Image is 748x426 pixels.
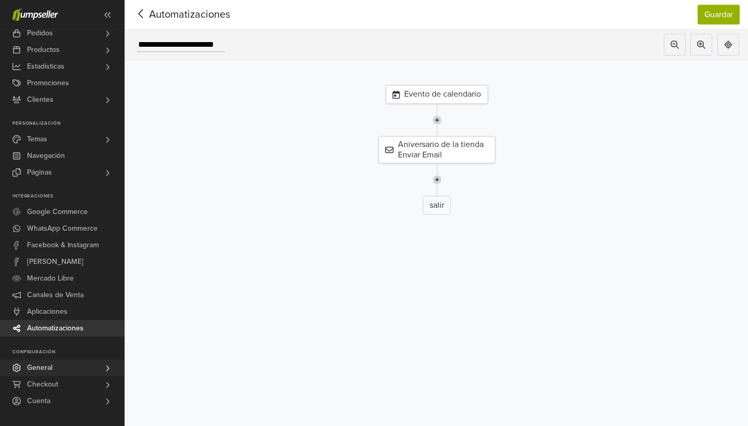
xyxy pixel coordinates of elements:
[27,287,84,303] span: Canales de Venta
[27,237,99,254] span: Facebook & Instagram
[27,220,98,237] span: WhatsApp Commerce
[698,5,740,24] button: Guardar
[133,7,214,22] span: Automatizaciones
[27,320,84,337] span: Automatizaciones
[386,85,488,104] div: Evento de calendario
[27,204,88,220] span: Google Commerce
[433,164,442,196] img: line-7960e5f4d2b50ad2986e.svg
[27,254,84,270] span: [PERSON_NAME]
[27,393,50,409] span: Cuenta
[379,136,496,164] div: Aniversario de la tienda Enviar Email
[27,164,52,181] span: Páginas
[27,148,65,164] span: Navegación
[27,25,53,42] span: Pedidos
[27,360,52,376] span: General
[27,131,47,148] span: Temas
[12,193,124,199] p: Integraciones
[12,349,124,355] p: Configuración
[27,91,54,108] span: Clientes
[27,42,60,58] span: Productos
[27,75,69,91] span: Promociones
[433,104,442,136] img: line-7960e5f4d2b50ad2986e.svg
[27,58,64,75] span: Estadísticas
[12,121,124,127] p: Personalización
[27,303,68,320] span: Aplicaciones
[27,376,58,393] span: Checkout
[423,196,451,215] div: salir
[27,270,74,287] span: Mercado Libre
